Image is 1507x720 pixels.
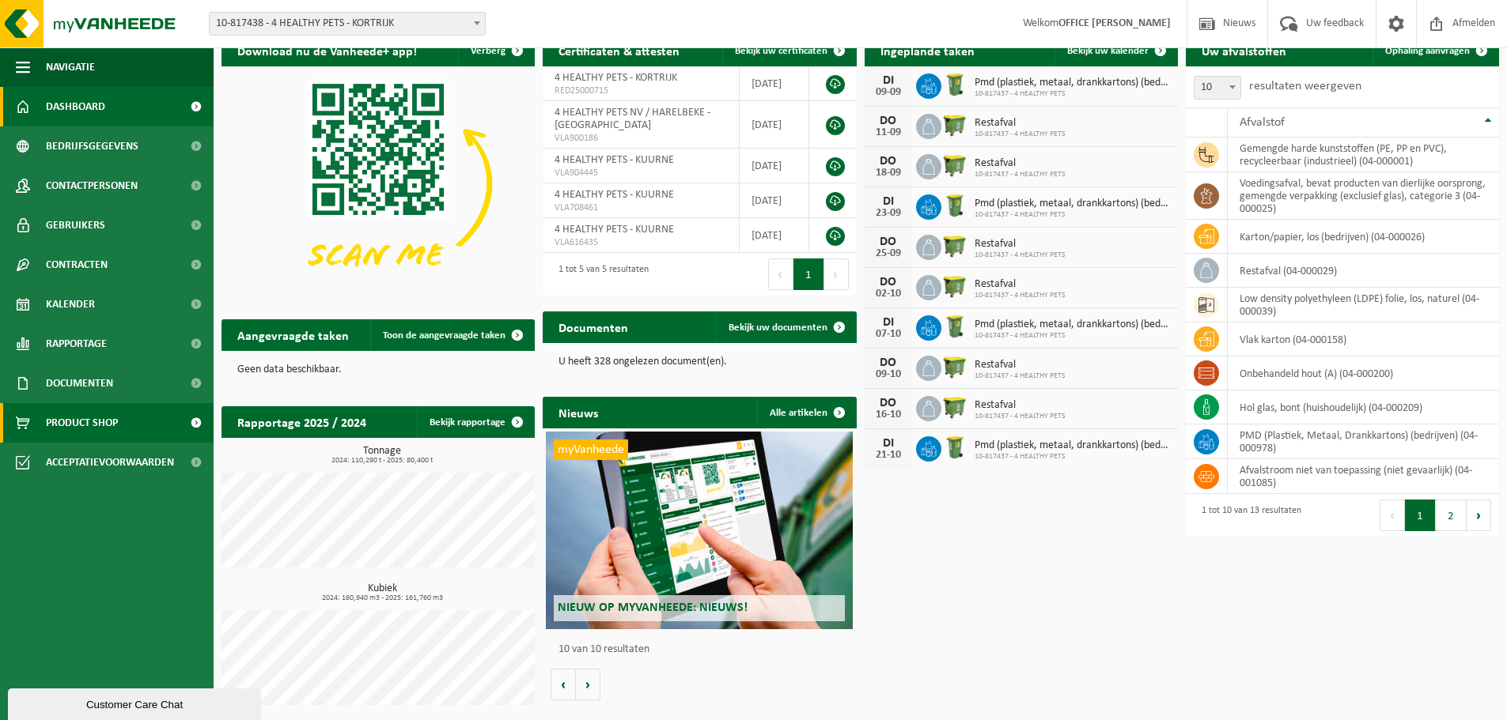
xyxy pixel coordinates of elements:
span: Pmd (plastiek, metaal, drankkartons) (bedrijven) [975,439,1170,452]
img: WB-1100-HPE-GN-50 [941,394,968,420]
span: Restafval [975,359,1066,371]
span: Pmd (plastiek, metaal, drankkartons) (bedrijven) [975,77,1170,89]
a: myVanheede Nieuw op myVanheede: Nieuws! [546,432,853,629]
span: Bekijk uw kalender [1067,46,1149,56]
span: Toon de aangevraagde taken [383,330,505,341]
a: Bekijk uw kalender [1055,35,1176,66]
h2: Download nu de Vanheede+ app! [222,35,433,66]
div: 09-10 [873,369,904,380]
div: DI [873,316,904,329]
div: 1 tot 10 van 13 resultaten [1194,498,1301,533]
button: 2 [1436,499,1467,531]
div: DI [873,437,904,450]
button: Volgende [576,669,600,700]
div: 07-10 [873,329,904,340]
span: myVanheede [554,439,628,460]
span: Restafval [975,278,1066,291]
td: vlak karton (04-000158) [1228,322,1499,356]
span: 10-817437 - 4 HEALTHY PETS [975,331,1170,341]
button: Previous [1380,499,1405,531]
span: Navigatie [46,47,95,87]
span: Documenten [46,364,113,403]
span: VLA900186 [555,132,727,145]
span: Verberg [471,46,505,56]
span: Restafval [975,399,1066,412]
span: 4 HEALTHY PETS - KORTRIJK [555,72,677,84]
label: resultaten weergeven [1249,80,1361,92]
div: 11-09 [873,127,904,138]
span: 4 HEALTHY PETS - KUURNE [555,189,674,201]
button: Next [824,258,849,290]
span: Bekijk uw certificaten [735,46,827,56]
div: DO [873,356,904,369]
td: PMD (Plastiek, Metaal, Drankkartons) (bedrijven) (04-000978) [1228,424,1499,459]
span: Rapportage [46,324,107,364]
img: WB-1100-HPE-GN-50 [941,232,968,259]
span: Ophaling aanvragen [1385,46,1470,56]
span: Bekijk uw documenten [729,322,827,333]
h2: Ingeplande taken [865,35,990,66]
div: DO [873,115,904,127]
span: Contactpersonen [46,166,138,205]
img: Download de VHEPlus App [222,66,535,301]
p: U heeft 328 ongelezen document(en). [558,356,840,368]
span: 10-817437 - 4 HEALTHY PETS [975,251,1066,260]
span: 10-817437 - 4 HEALTHY PETS [975,371,1066,381]
span: Gebruikers [46,205,105,245]
div: DO [873,397,904,409]
h3: Tonnage [229,446,535,465]
iframe: chat widget [8,685,264,720]
span: 4 HEALTHY PETS NV / HARELBEKE - [GEOGRAPHIC_DATA] [555,107,710,131]
span: 10-817437 - 4 HEALTHY PETS [975,130,1066,139]
td: [DATE] [740,101,810,149]
span: Contracten [46,245,108,285]
span: Kalender [46,285,95,324]
button: Vorige [551,669,576,700]
span: Restafval [975,238,1066,251]
td: afvalstroom niet van toepassing (niet gevaarlijk) (04-001085) [1228,459,1499,494]
button: Previous [768,258,793,290]
span: Nieuw op myVanheede: Nieuws! [558,601,748,614]
button: Next [1467,499,1491,531]
td: [DATE] [740,149,810,183]
td: [DATE] [740,218,810,253]
span: Acceptatievoorwaarden [46,443,174,482]
div: DI [873,195,904,208]
span: 10-817437 - 4 HEALTHY PETS [975,89,1170,99]
span: Dashboard [46,87,105,126]
h2: Nieuws [543,397,614,428]
span: 2024: 110,290 t - 2025: 80,400 t [229,457,535,465]
td: low density polyethyleen (LDPE) folie, los, naturel (04-000039) [1228,288,1499,322]
img: WB-1100-HPE-GN-50 [941,111,968,138]
span: VLA708461 [555,202,727,214]
td: restafval (04-000029) [1228,254,1499,288]
span: Product Shop [46,403,118,443]
div: 16-10 [873,409,904,420]
span: 10-817438 - 4 HEALTHY PETS - KORTRIJK [210,13,485,35]
a: Ophaling aanvragen [1373,35,1498,66]
span: Bedrijfsgegevens [46,126,138,166]
td: [DATE] [740,66,810,101]
td: gemengde harde kunststoffen (PE, PP en PVC), recycleerbaar (industrieel) (04-000001) [1228,138,1499,172]
h2: Uw afvalstoffen [1186,35,1302,66]
button: Verberg [458,35,533,66]
td: voedingsafval, bevat producten van dierlijke oorsprong, gemengde verpakking (exclusief glas), cat... [1228,172,1499,220]
img: WB-1100-HPE-GN-50 [941,152,968,179]
span: 2024: 160,940 m3 - 2025: 161,760 m3 [229,594,535,602]
td: karton/papier, los (bedrijven) (04-000026) [1228,220,1499,254]
button: 1 [1405,499,1436,531]
span: RED25000715 [555,85,727,97]
h2: Documenten [543,311,644,342]
div: 18-09 [873,168,904,179]
span: Restafval [975,157,1066,170]
button: 1 [793,258,824,290]
div: 02-10 [873,288,904,300]
span: 4 HEALTHY PETS - KUURNE [555,154,674,166]
span: VLA904445 [555,167,727,179]
p: 10 van 10 resultaten [558,644,848,655]
img: WB-0240-HPE-GN-50 [941,71,968,98]
div: DI [873,74,904,87]
span: Afvalstof [1240,116,1285,129]
a: Bekijk uw documenten [716,311,855,343]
